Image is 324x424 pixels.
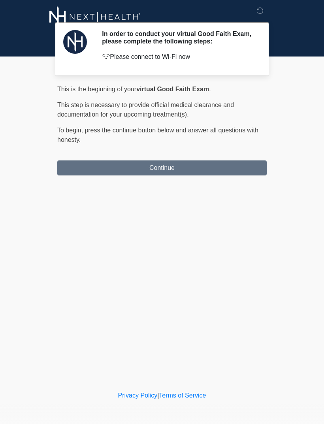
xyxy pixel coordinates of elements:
[49,6,141,28] img: Next-Health Woodland Hills Logo
[118,392,158,399] a: Privacy Policy
[102,30,255,45] h2: In order to conduct your virtual Good Faith Exam, please complete the following steps:
[57,102,234,118] span: This step is necessary to provide official medical clearance and documentation for your upcoming ...
[57,127,85,134] span: To begin,
[57,86,136,92] span: This is the beginning of your
[209,86,211,92] span: .
[102,52,255,62] p: Please connect to Wi-Fi now
[57,127,258,143] span: press the continue button below and answer all questions with honesty.
[63,30,87,54] img: Agent Avatar
[136,86,209,92] strong: virtual Good Faith Exam
[57,160,267,175] button: Continue
[159,392,206,399] a: Terms of Service
[157,392,159,399] a: |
